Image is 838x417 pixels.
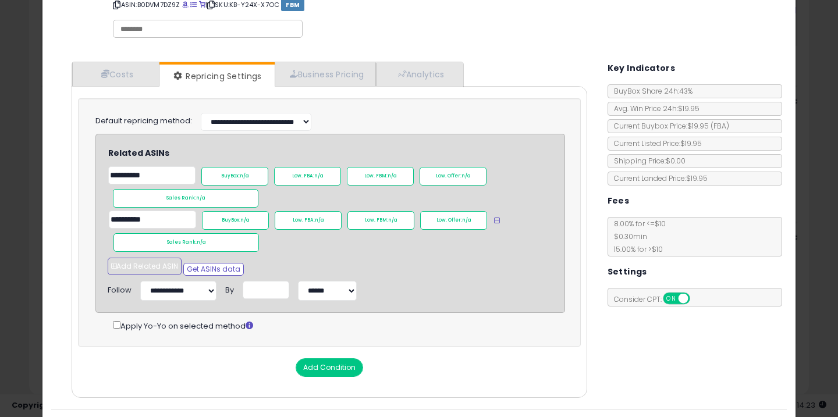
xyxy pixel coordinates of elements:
[608,265,647,279] h5: Settings
[201,167,268,186] div: BuyBox:
[274,167,341,186] div: Low. FBA:
[608,294,705,304] span: Consider CPT:
[202,211,269,230] div: BuyBox:
[113,233,259,252] div: Sales Rank:
[461,173,471,179] span: n/a
[420,167,487,186] div: Low. Offer:
[113,189,258,208] div: Sales Rank:
[108,258,182,275] button: Add Related ASIN
[275,62,377,86] a: Business Pricing
[420,211,487,230] div: Low. Offer:
[197,239,206,245] span: n/a
[225,281,234,296] div: By
[275,211,342,230] div: Low. FBA:
[240,217,250,223] span: n/a
[196,195,205,201] span: n/a
[608,86,693,96] span: BuyBox Share 24h: 43%
[608,194,630,208] h5: Fees
[688,294,706,304] span: OFF
[388,173,397,179] span: n/a
[347,211,414,230] div: Low. FBM:
[608,173,708,183] span: Current Landed Price: $19.95
[388,217,397,223] span: n/a
[95,116,192,127] label: Default repricing method:
[608,138,702,148] span: Current Listed Price: $19.95
[664,294,679,304] span: ON
[108,281,132,296] div: Follow
[159,65,274,88] a: Repricing Settings
[183,263,244,276] button: Get ASINs data
[608,61,676,76] h5: Key Indicators
[113,319,565,332] div: Apply Yo-Yo on selected method
[296,358,363,377] button: Add Condition
[608,121,729,131] span: Current Buybox Price:
[108,149,573,158] h4: Related ASINs
[347,167,414,186] div: Low. FBM:
[315,217,324,223] span: n/a
[72,62,159,86] a: Costs
[608,219,666,254] span: 8.00 % for <= $10
[462,217,471,223] span: n/a
[608,244,663,254] span: 15.00 % for > $10
[711,121,729,131] span: ( FBA )
[240,173,249,179] span: n/a
[608,156,686,166] span: Shipping Price: $0.00
[608,104,699,113] span: Avg. Win Price 24h: $19.95
[608,231,647,241] span: $0.30 min
[376,62,462,86] a: Analytics
[687,121,729,131] span: $19.95
[314,173,324,179] span: n/a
